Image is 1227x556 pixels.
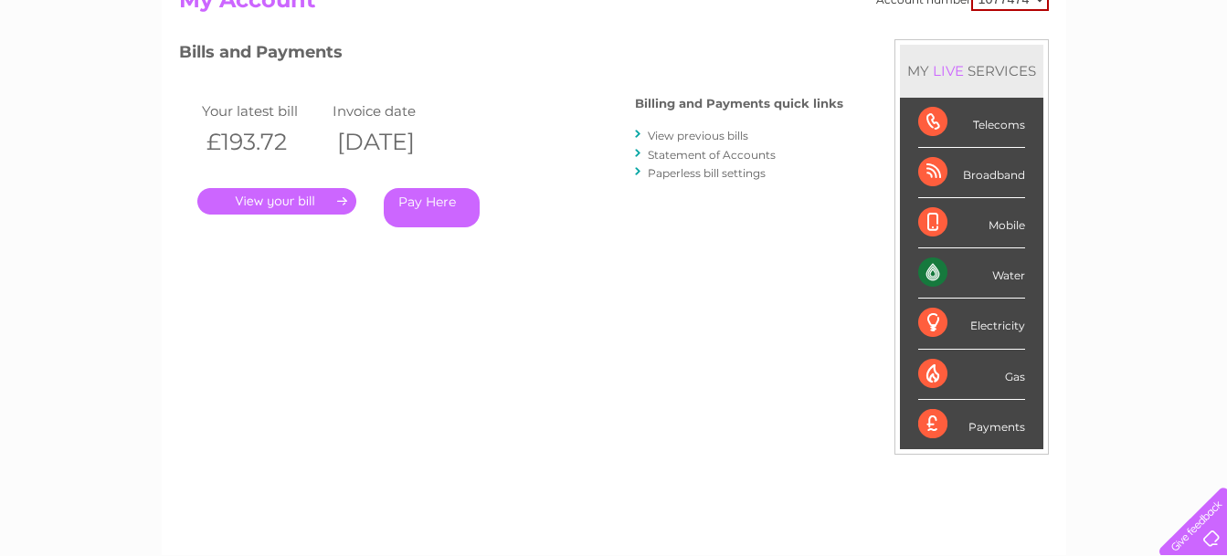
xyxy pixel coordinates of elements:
a: Statement of Accounts [648,148,776,162]
a: Water [905,78,940,91]
a: Energy [951,78,991,91]
div: MY SERVICES [900,45,1043,97]
div: Mobile [918,198,1025,248]
div: LIVE [929,62,968,79]
a: Telecoms [1002,78,1057,91]
a: 0333 014 3131 [883,9,1009,32]
a: . [197,188,356,215]
a: Log out [1167,78,1210,91]
div: Broadband [918,148,1025,198]
h4: Billing and Payments quick links [635,97,843,110]
td: Your latest bill [197,99,329,123]
div: Electricity [918,299,1025,349]
div: Clear Business is a trading name of Verastar Limited (registered in [GEOGRAPHIC_DATA] No. 3667643... [183,10,1046,89]
div: Gas [918,350,1025,400]
a: Contact [1105,78,1150,91]
th: [DATE] [328,123,460,161]
div: Payments [918,400,1025,449]
td: Invoice date [328,99,460,123]
h3: Bills and Payments [179,39,843,71]
a: Pay Here [384,188,480,227]
th: £193.72 [197,123,329,161]
a: Blog [1068,78,1095,91]
div: Telecoms [918,98,1025,148]
a: View previous bills [648,129,748,142]
div: Water [918,248,1025,299]
img: logo.png [43,47,136,103]
a: Paperless bill settings [648,166,766,180]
